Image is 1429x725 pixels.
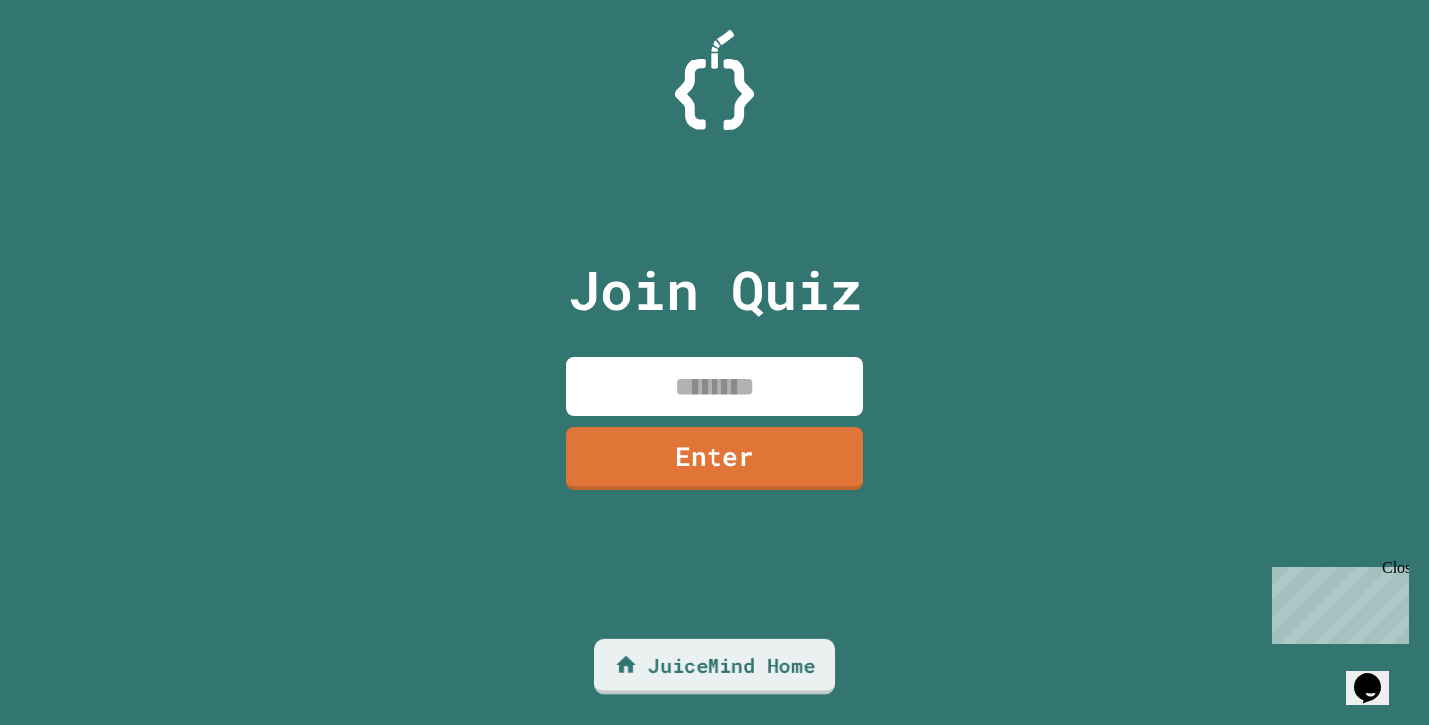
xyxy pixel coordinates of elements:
[1346,646,1409,705] iframe: chat widget
[675,30,754,130] img: Logo.svg
[568,249,862,331] p: Join Quiz
[594,639,835,695] a: JuiceMind Home
[8,8,137,126] div: Chat with us now!Close
[594,658,835,676] a: JuiceMind Home
[566,427,863,490] a: Enter
[1264,559,1409,644] iframe: chat widget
